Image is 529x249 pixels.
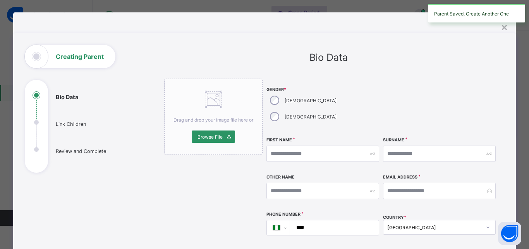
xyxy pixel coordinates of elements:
[309,52,348,63] span: Bio Data
[383,137,404,143] label: Surname
[164,79,263,155] div: Drag and drop your image file here orBrowse File
[285,98,337,103] label: [DEMOGRAPHIC_DATA]
[266,175,295,180] label: Other Name
[387,225,481,230] div: [GEOGRAPHIC_DATA]
[498,222,521,245] button: Open asap
[266,87,379,92] span: Gender
[285,114,337,120] label: [DEMOGRAPHIC_DATA]
[56,53,104,60] h1: Creating Parent
[428,4,525,22] div: Parent Saved, Create Another One
[198,134,223,140] span: Browse File
[173,117,253,123] span: Drag and drop your image file here or
[266,212,301,217] label: Phone Number
[383,215,406,220] span: COUNTRY
[383,175,417,180] label: Email Address
[266,137,292,143] label: First Name
[501,20,508,33] div: ×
